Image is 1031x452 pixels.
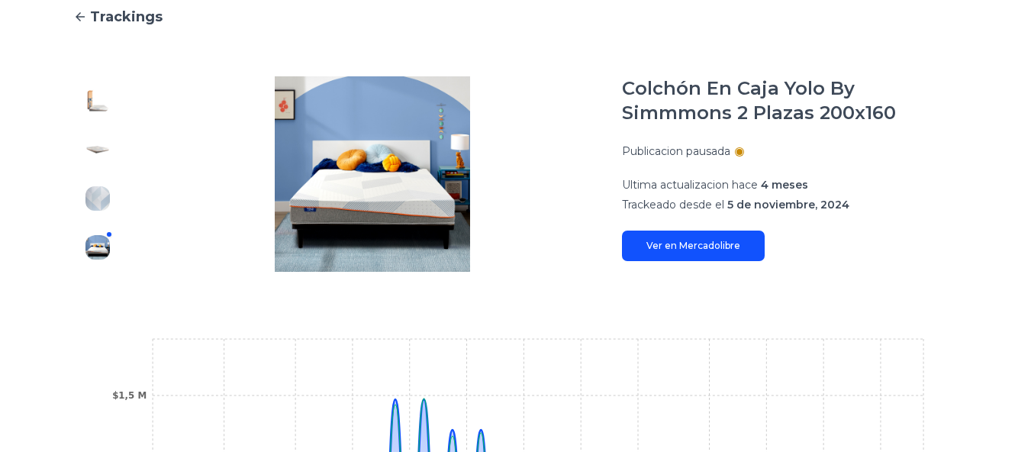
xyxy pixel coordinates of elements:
span: Ultima actualizacion hace [622,178,758,192]
a: Trackings [73,6,958,27]
p: Publicacion pausada [622,144,730,159]
img: Colchón En Caja Yolo By Simmmons 2 Plazas 200x160 [85,89,110,113]
h1: Colchón En Caja Yolo By Simmmons 2 Plazas 200x160 [622,76,958,125]
tspan: $1,5 M [112,390,147,401]
img: Colchón En Caja Yolo By Simmmons 2 Plazas 200x160 [85,235,110,260]
span: 5 de noviembre, 2024 [727,198,849,211]
img: Colchón En Caja Yolo By Simmmons 2 Plazas 200x160 [85,137,110,162]
span: Trackeado desde el [622,198,724,211]
span: 4 meses [761,178,808,192]
img: Colchón En Caja Yolo By Simmmons 2 Plazas 200x160 [85,186,110,211]
img: Colchón En Caja Yolo By Simmmons 2 Plazas 200x160 [153,76,591,272]
span: Trackings [90,6,163,27]
a: Ver en Mercadolibre [622,231,765,261]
